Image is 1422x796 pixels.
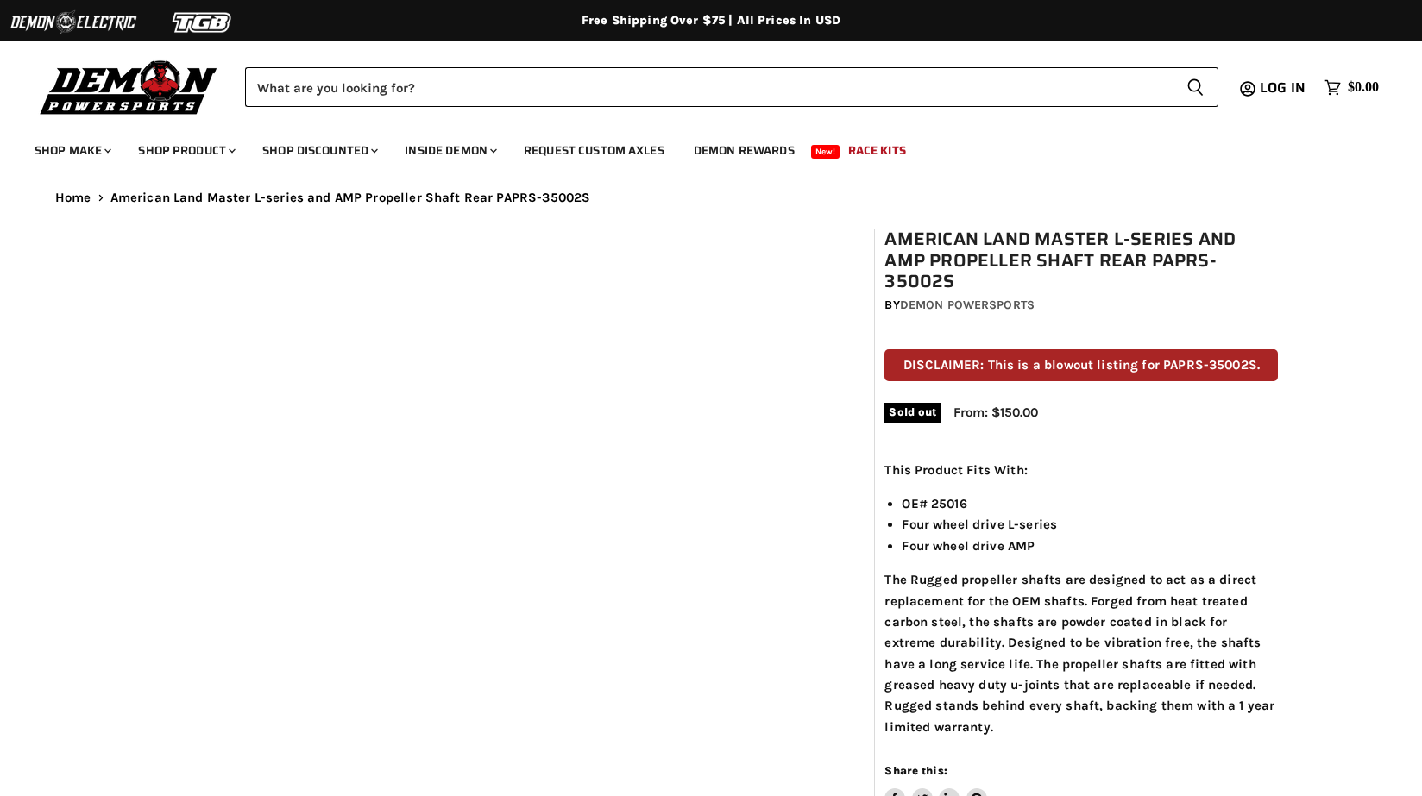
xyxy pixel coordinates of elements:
span: Sold out [884,403,941,422]
div: Free Shipping Over $75 | All Prices In USD [21,13,1401,28]
span: $0.00 [1348,79,1379,96]
img: Demon Electric Logo 2 [9,6,138,39]
a: Inside Demon [392,133,507,168]
a: Log in [1252,80,1316,96]
li: Four wheel drive L-series [902,514,1278,535]
li: Four wheel drive AMP [902,536,1278,556]
p: This Product Fits With: [884,460,1278,480]
div: The Rugged propeller shafts are designed to act as a direct replacement for the OEM shafts. Forge... [884,460,1278,738]
a: Request Custom Axles [511,133,677,168]
form: Product [245,67,1218,107]
a: Shop Product [125,133,246,168]
a: Shop Make [22,133,122,168]
li: OE# 25016 [902,493,1278,514]
h1: American Land Master L-series and AMP Propeller Shaft Rear PAPRS-35002S [884,229,1278,292]
img: TGB Logo 2 [138,6,267,39]
a: $0.00 [1316,75,1387,100]
a: Demon Powersports [900,298,1035,312]
p: DISCLAIMER: This is a blowout listing for PAPRS-35002S. [884,349,1278,381]
span: Share this: [884,764,947,777]
span: From: $150.00 [953,404,1038,420]
a: Demon Rewards [681,133,808,168]
nav: Breadcrumbs [21,191,1401,205]
span: Log in [1260,77,1306,98]
a: Home [55,191,91,205]
button: Search [1173,67,1218,107]
span: New! [811,145,840,159]
input: Search [245,67,1173,107]
ul: Main menu [22,126,1375,168]
a: Race Kits [835,133,919,168]
a: Shop Discounted [249,133,388,168]
span: American Land Master L-series and AMP Propeller Shaft Rear PAPRS-35002S [110,191,591,205]
div: by [884,296,1278,315]
img: Demon Powersports [35,56,223,117]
